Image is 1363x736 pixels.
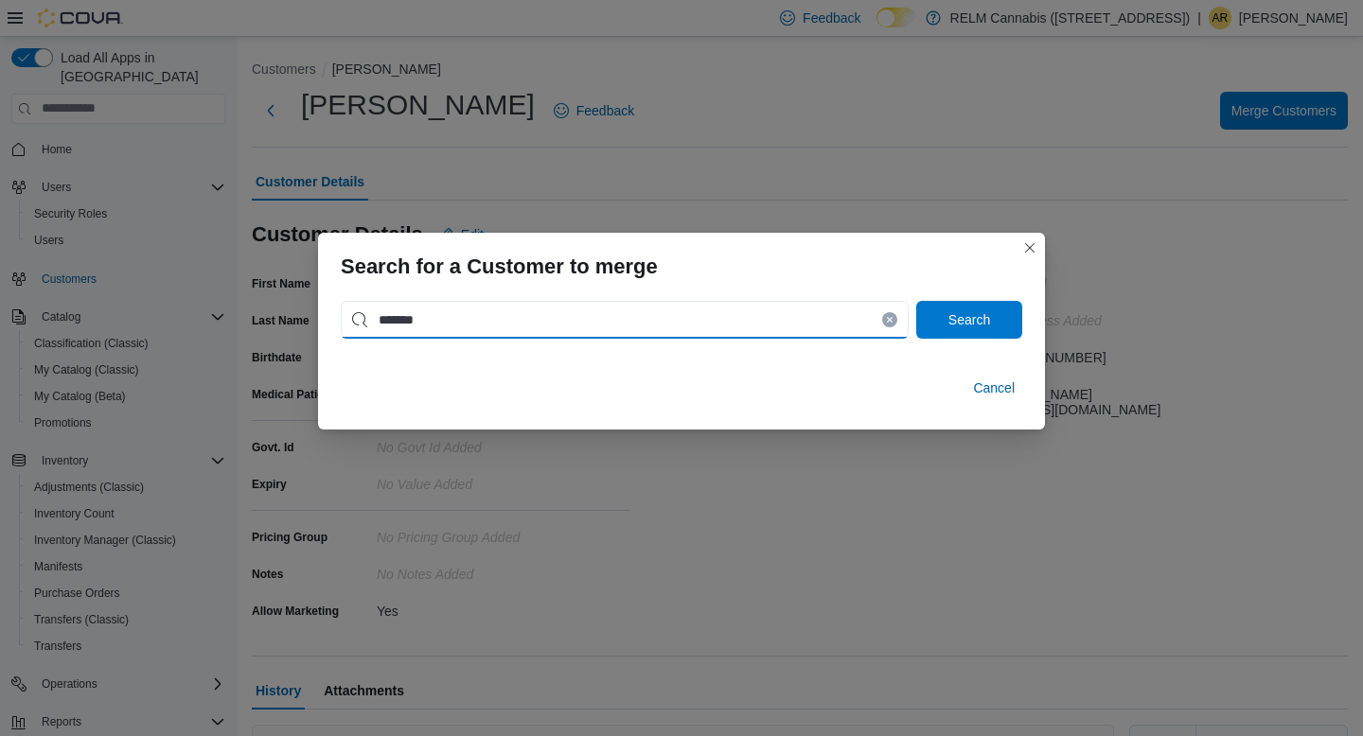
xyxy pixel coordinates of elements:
button: Search [916,301,1022,339]
span: Cancel [973,378,1015,397]
h3: Search for a Customer to merge [341,255,658,278]
button: Clear input [882,312,897,327]
button: Cancel [965,369,1022,407]
button: Closes this modal window [1018,237,1041,259]
span: Search [948,310,990,329]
